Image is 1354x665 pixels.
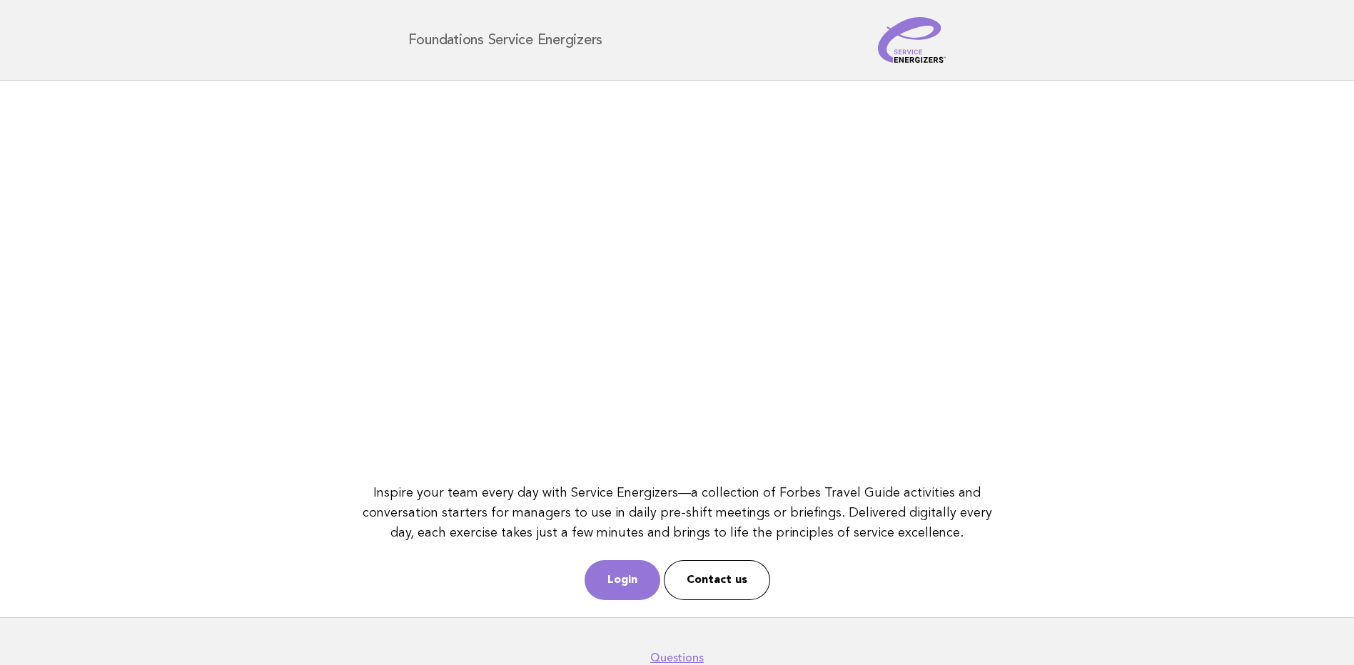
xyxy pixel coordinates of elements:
[408,33,603,47] h1: Foundations Service Energizers
[585,560,660,600] a: Login
[650,651,704,665] a: Questions
[355,483,999,543] p: Inspire your team every day with Service Energizers—a collection of Forbes Travel Guide activitie...
[664,560,770,600] a: Contact us
[878,17,946,63] img: Service Energizers
[355,98,999,460] iframe: YouTube video player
